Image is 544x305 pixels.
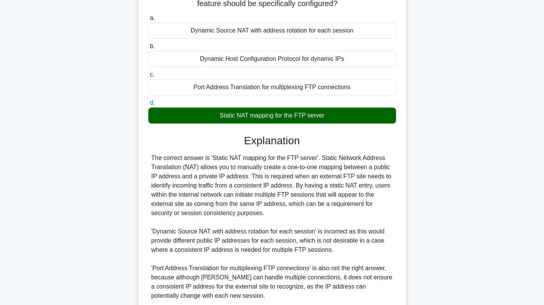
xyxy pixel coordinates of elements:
[148,108,396,124] div: Static NAT mapping for the FTP server
[148,23,396,39] div: Dynamic Source NAT with address rotation for each session
[150,99,155,106] span: d.
[150,71,154,78] span: c.
[150,43,155,49] span: b.
[148,51,396,67] div: Dynamic Host Configuration Protocol for dynamic IPs
[148,79,396,95] div: Port Address Translation for multiplexing FTP connections
[153,134,391,147] h3: Explanation
[150,15,155,21] span: a.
